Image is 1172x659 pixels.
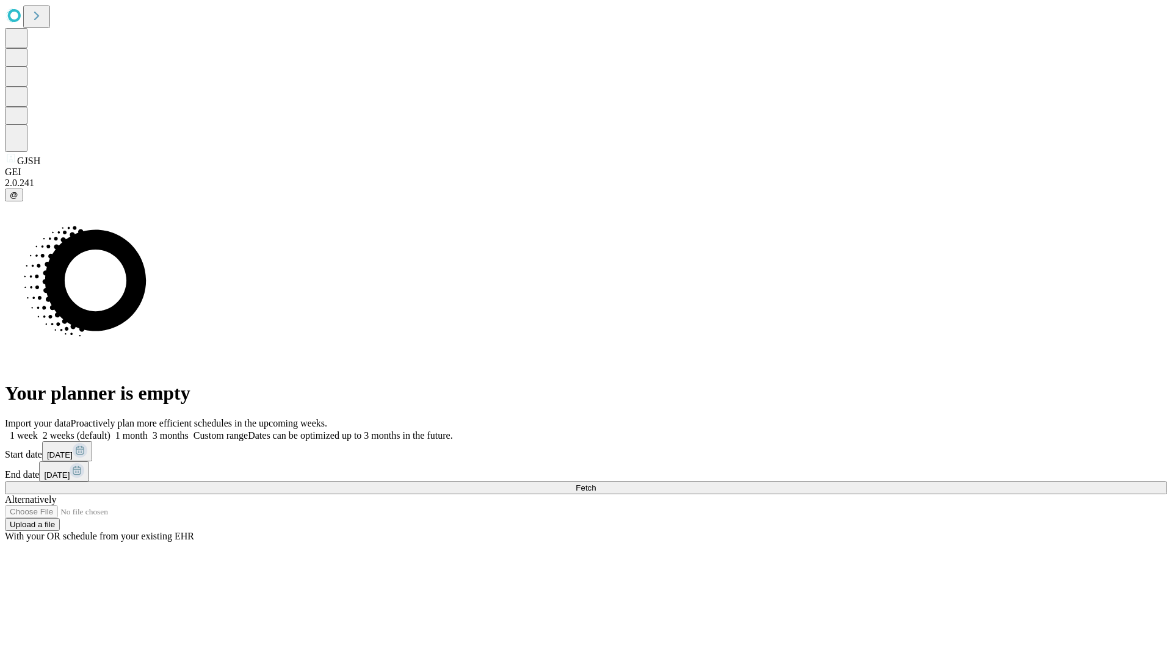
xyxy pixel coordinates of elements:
span: 2 weeks (default) [43,430,110,441]
span: @ [10,190,18,200]
span: 1 week [10,430,38,441]
div: 2.0.241 [5,178,1167,189]
span: Proactively plan more efficient schedules in the upcoming weeks. [71,418,327,428]
span: [DATE] [47,450,73,459]
span: 3 months [153,430,189,441]
button: [DATE] [42,441,92,461]
div: End date [5,461,1167,481]
span: Custom range [194,430,248,441]
span: With your OR schedule from your existing EHR [5,531,194,541]
span: Fetch [576,483,596,492]
span: Alternatively [5,494,56,505]
span: GJSH [17,156,40,166]
button: Upload a file [5,518,60,531]
button: @ [5,189,23,201]
div: Start date [5,441,1167,461]
button: [DATE] [39,461,89,481]
span: Dates can be optimized up to 3 months in the future. [248,430,452,441]
span: 1 month [115,430,148,441]
div: GEI [5,167,1167,178]
span: Import your data [5,418,71,428]
button: Fetch [5,481,1167,494]
span: [DATE] [44,470,70,480]
h1: Your planner is empty [5,382,1167,405]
